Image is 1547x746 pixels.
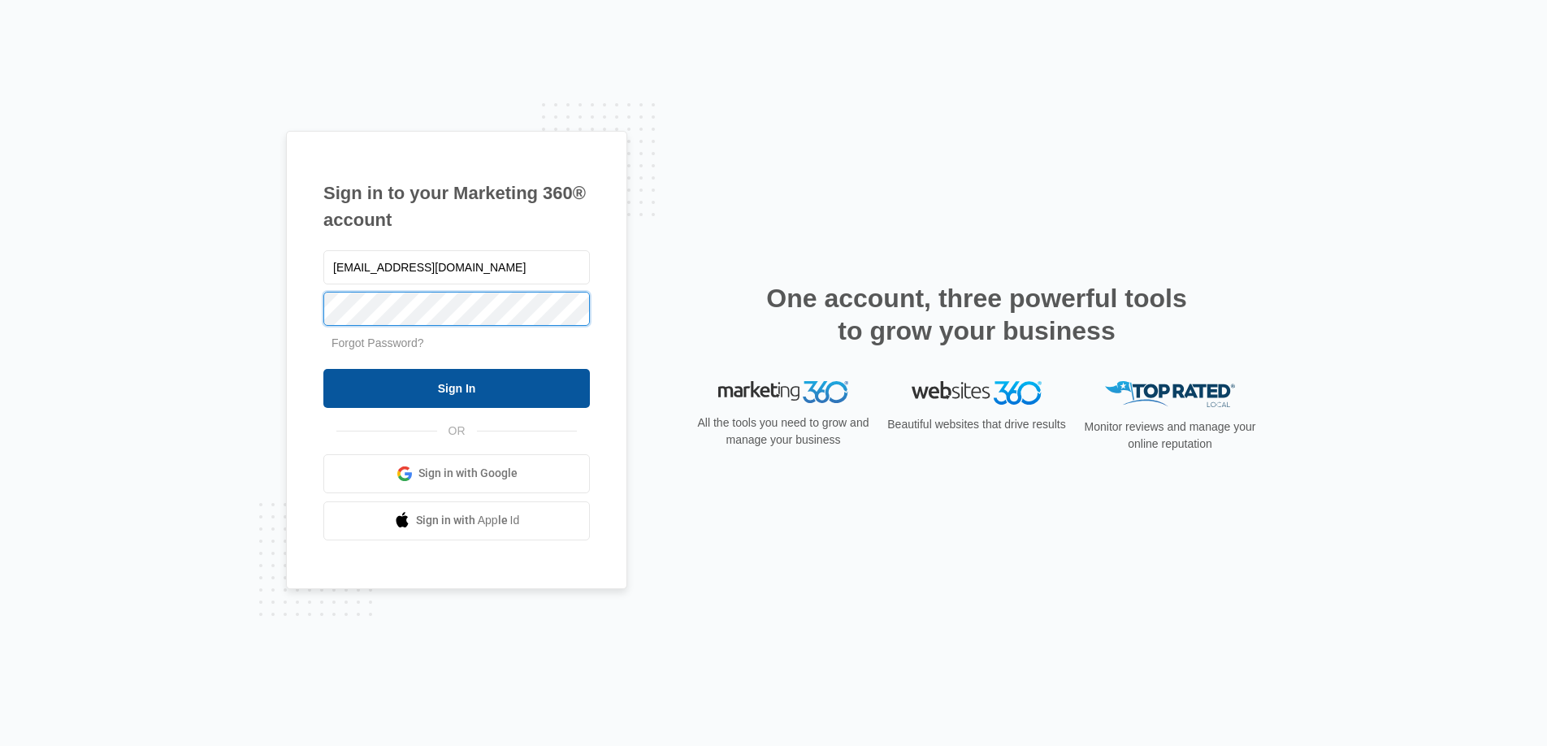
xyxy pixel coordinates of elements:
h1: Sign in to your Marketing 360® account [323,180,590,233]
span: OR [437,423,477,440]
input: Sign In [323,369,590,408]
img: Websites 360 [912,381,1042,405]
a: Sign in with Apple Id [323,501,590,540]
a: Sign in with Google [323,454,590,493]
p: Monitor reviews and manage your online reputation [1079,419,1261,453]
a: Forgot Password? [331,336,424,349]
img: Marketing 360 [718,381,848,404]
span: Sign in with Google [418,465,518,482]
input: Email [323,250,590,284]
h2: One account, three powerful tools to grow your business [761,282,1192,347]
p: All the tools you need to grow and manage your business [692,414,874,449]
p: Beautiful websites that drive results [886,416,1068,433]
img: Top Rated Local [1105,381,1235,408]
span: Sign in with Apple Id [416,512,520,529]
